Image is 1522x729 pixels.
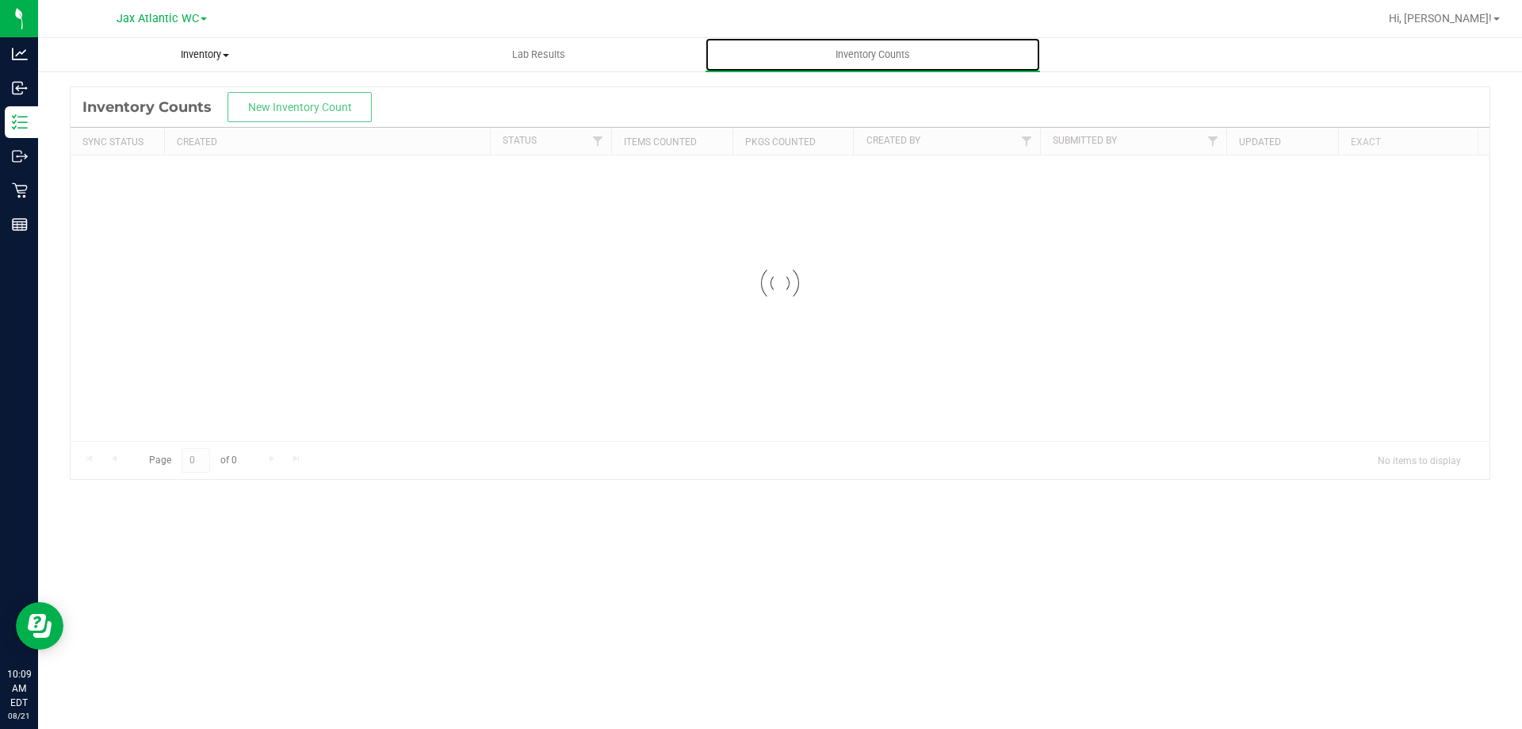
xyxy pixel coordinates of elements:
inline-svg: Reports [12,217,28,232]
p: 08/21 [7,710,31,722]
span: Hi, [PERSON_NAME]! [1389,12,1492,25]
span: Inventory Counts [814,48,931,62]
inline-svg: Inbound [12,80,28,96]
p: 10:09 AM EDT [7,667,31,710]
span: Inventory [39,48,371,62]
a: Inventory [38,38,372,71]
inline-svg: Outbound [12,148,28,164]
a: Lab Results [372,38,706,71]
span: Jax Atlantic WC [117,12,199,25]
span: Lab Results [491,48,587,62]
a: Inventory Counts [706,38,1039,71]
inline-svg: Inventory [12,114,28,130]
iframe: Resource center [16,602,63,650]
inline-svg: Analytics [12,46,28,62]
inline-svg: Retail [12,182,28,198]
